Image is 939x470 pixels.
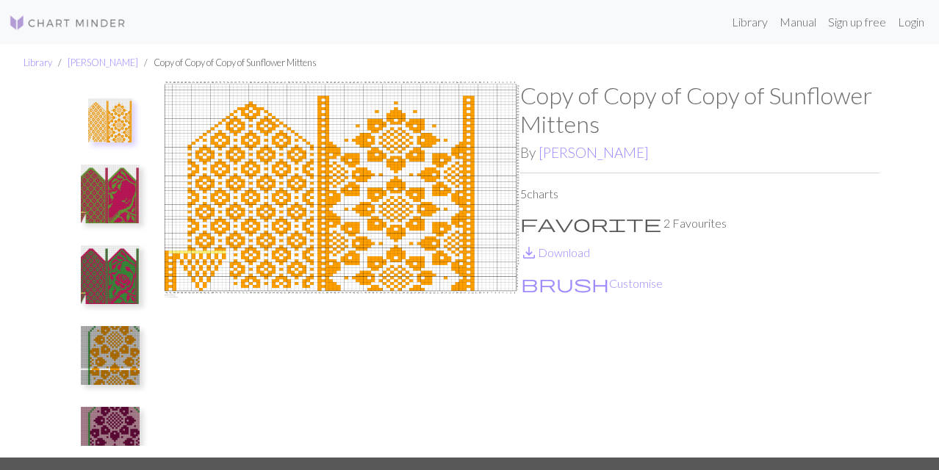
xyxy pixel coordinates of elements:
[81,164,140,223] img: Copy of Mittens for Erinn
[81,245,140,304] img: Copy of Mittens for Erinn
[521,273,609,294] span: brush
[161,82,520,458] img: Sunflower Mittens
[520,242,538,263] span: save_alt
[520,274,663,293] button: CustomiseCustomise
[520,214,879,232] p: 2 Favourites
[520,244,538,261] i: Download
[81,407,140,466] img: Rosa-röda Sunflower sockor
[520,185,879,203] p: 5 charts
[892,7,930,37] a: Login
[81,326,140,385] img: Copy of Sunflower Mittens
[88,98,132,142] img: Sunflower Mittens
[520,82,879,138] h1: Copy of Copy of Copy of Sunflower Mittens
[521,275,609,292] i: Customise
[520,144,879,161] h2: By
[520,245,590,259] a: DownloadDownload
[138,56,317,70] li: Copy of Copy of Copy of Sunflower Mittens
[520,213,661,234] span: favorite
[726,7,774,37] a: Library
[520,214,661,232] i: Favourite
[539,144,649,161] a: [PERSON_NAME]
[822,7,892,37] a: Sign up free
[9,14,126,32] img: Logo
[68,57,138,68] a: [PERSON_NAME]
[24,57,52,68] a: Library
[774,7,822,37] a: Manual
